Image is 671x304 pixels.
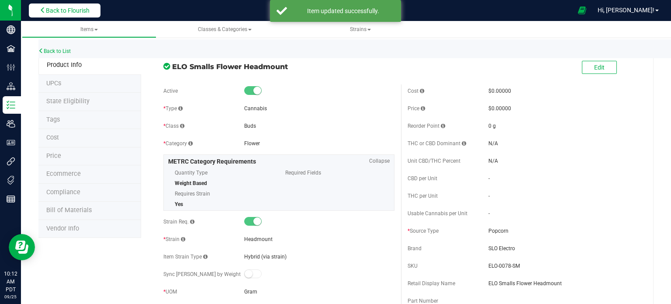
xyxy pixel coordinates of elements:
[175,187,273,200] span: Requires Strain
[163,271,241,277] span: Sync [PERSON_NAME] by Weight
[163,88,178,94] span: Active
[163,219,194,225] span: Strain Req.
[408,298,438,304] span: Part Number
[488,262,639,270] span: ELO-0078-SM
[292,7,394,15] div: Item updated successfully.
[47,61,82,69] span: Product Info
[244,105,267,112] span: Cannabis
[4,270,17,294] p: 10:12 AM PDT
[9,234,35,260] iframe: Resource center
[408,193,438,199] span: THC per Unit
[488,105,511,112] span: $0.00000
[163,289,177,295] span: UOM
[46,170,81,178] span: Ecommerce
[7,138,15,147] inline-svg: User Roles
[408,105,425,112] span: Price
[163,123,184,129] span: Class
[46,189,80,196] span: Compliance
[163,236,185,242] span: Strain
[7,176,15,185] inline-svg: Tags
[408,263,418,269] span: SKU
[408,88,424,94] span: Cost
[488,158,498,164] span: N/A
[488,210,490,217] span: -
[163,62,170,71] span: In Sync
[408,228,439,234] span: Source Type
[598,7,654,14] span: Hi, [PERSON_NAME]!
[46,225,79,232] span: Vendor Info
[244,236,273,242] span: Headmount
[408,245,422,252] span: Brand
[488,140,498,147] span: N/A
[350,26,371,32] span: Strains
[244,289,257,295] span: Gram
[7,44,15,53] inline-svg: Facilities
[488,88,511,94] span: $0.00000
[7,119,15,128] inline-svg: Users
[38,48,71,54] a: Back to List
[244,254,287,260] span: Hybrid (via strain)
[594,64,605,71] span: Edit
[46,98,90,105] span: Tag
[163,105,183,112] span: Type
[7,195,15,203] inline-svg: Reports
[488,245,639,252] span: SLO Electro
[7,82,15,91] inline-svg: Distribution
[408,280,455,287] span: Retail Display Name
[175,201,183,207] span: Yes
[198,26,252,32] span: Classes & Categories
[46,116,60,123] span: Tag
[4,294,17,300] p: 09/25
[46,80,61,87] span: Tag
[244,123,256,129] span: Buds
[80,26,98,32] span: Items
[408,123,445,129] span: Reorder Point
[29,3,100,17] button: Back to Flourish
[175,180,207,186] span: Weight Based
[46,206,92,214] span: Bill of Materials
[488,193,490,199] span: -
[46,134,59,141] span: Cost
[244,140,260,147] span: Flower
[572,2,592,19] span: Open Ecommerce Menu
[7,157,15,166] inline-svg: Integrations
[488,227,639,235] span: Popcorn
[175,166,273,179] span: Quantity Type
[488,123,496,129] span: 0 g
[163,254,208,260] span: Item Strain Type
[488,280,639,287] span: ELO Smalls Flower Headmount
[408,210,467,217] span: Usable Cannabis per Unit
[7,101,15,109] inline-svg: Inventory
[168,158,256,165] span: METRC Category Requirements
[7,25,15,34] inline-svg: Company
[408,158,460,164] span: Unit CBD/THC Percent
[7,63,15,72] inline-svg: Configuration
[163,140,193,147] span: Category
[46,7,90,14] span: Back to Flourish
[369,157,390,165] span: Collapse
[408,175,437,182] span: CBD per Unit
[582,61,617,74] button: Edit
[408,140,466,147] span: THC or CBD Dominant
[172,61,394,72] span: ELO Smalls Flower Headmount
[285,166,383,179] span: Required Fields
[46,152,61,160] span: Price
[488,175,490,182] span: -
